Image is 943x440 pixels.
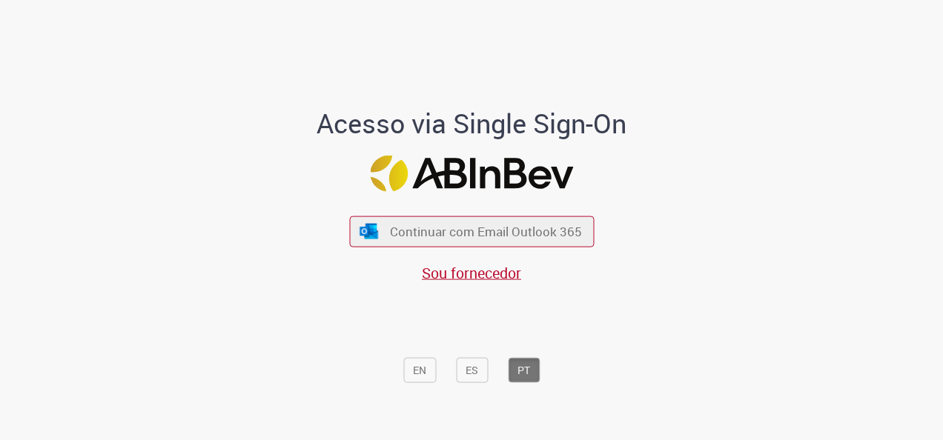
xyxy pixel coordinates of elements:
[403,357,436,382] button: EN
[390,223,582,240] span: Continuar com Email Outlook 365
[359,223,380,239] img: ícone Azure/Microsoft 360
[266,108,678,138] h1: Acesso via Single Sign-On
[456,357,488,382] button: ES
[349,216,594,247] button: ícone Azure/Microsoft 360 Continuar com Email Outlook 365
[508,357,540,382] button: PT
[370,156,573,192] img: Logo ABInBev
[422,262,521,282] a: Sou fornecedor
